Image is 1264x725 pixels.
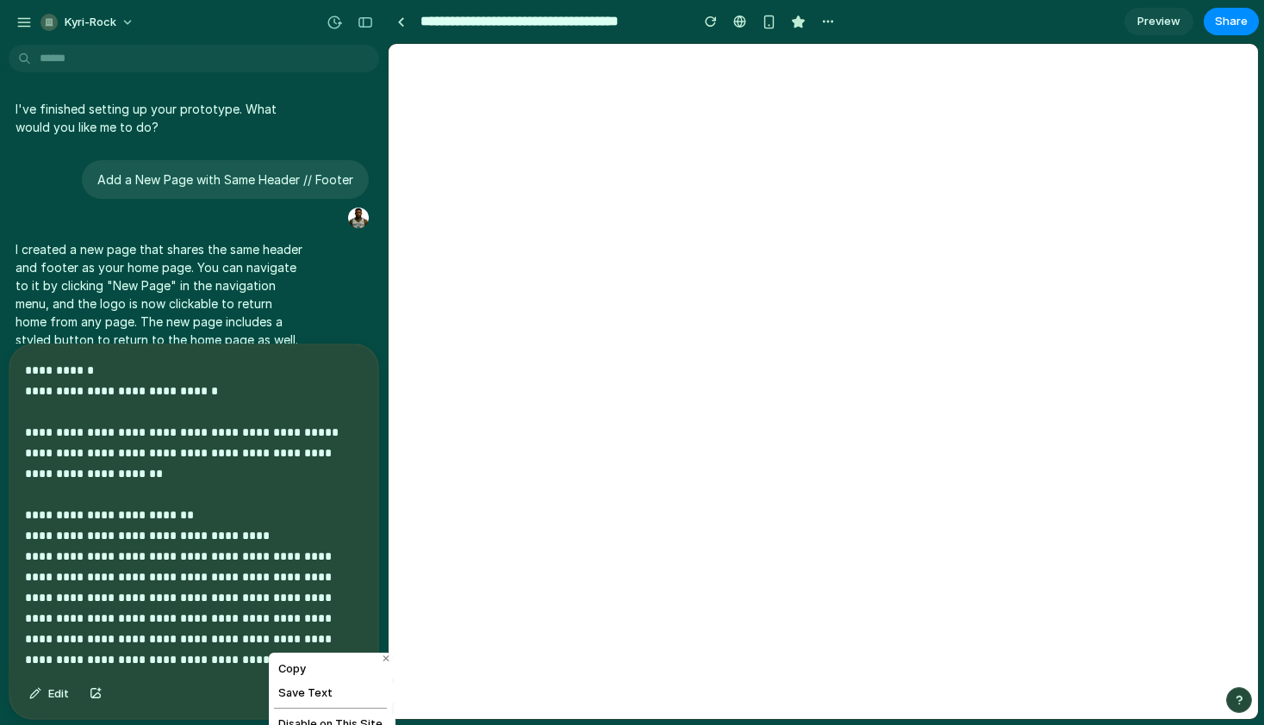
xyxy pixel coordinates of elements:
[274,658,395,679] button: Copy
[16,100,303,136] p: I've finished setting up your prototype. What would you like me to do?
[16,240,303,349] p: I created a new page that shares the same header and footer as your home page. You can navigate t...
[48,685,69,703] span: Edit
[380,649,392,668] button: ✕
[1124,8,1193,35] a: Preview
[34,9,143,36] button: kyri-rock
[1204,8,1259,35] button: Share
[65,14,116,31] span: kyri-rock
[274,682,395,703] button: Save Text
[1137,13,1180,30] span: Preview
[97,170,353,189] p: Add a New Page with Same Header // Footer
[21,680,78,708] button: Edit
[1215,13,1248,30] span: Share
